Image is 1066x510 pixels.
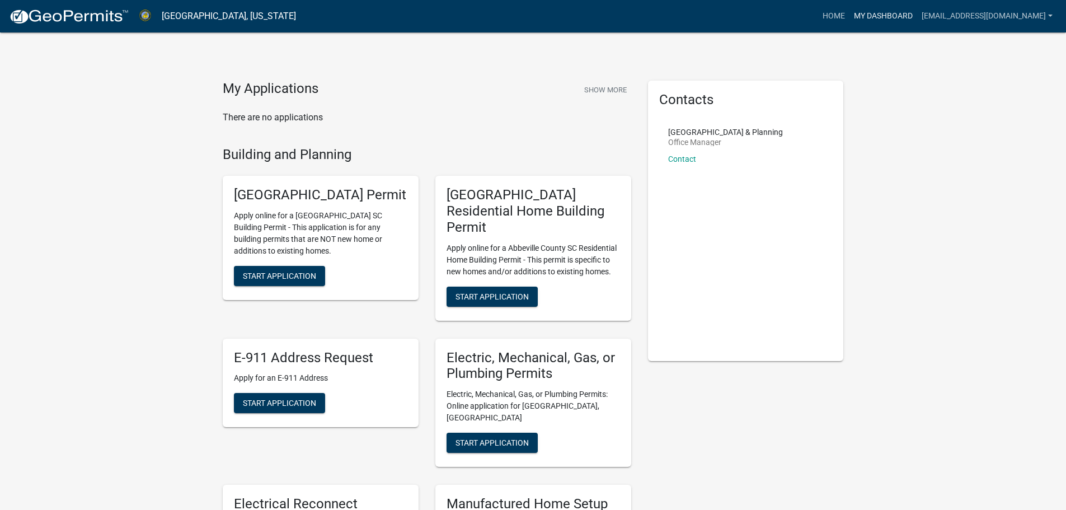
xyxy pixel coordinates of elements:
[243,399,316,408] span: Start Application
[243,272,316,280] span: Start Application
[234,210,407,257] p: Apply online for a [GEOGRAPHIC_DATA] SC Building Permit - This application is for any building pe...
[580,81,631,99] button: Show More
[668,128,783,136] p: [GEOGRAPHIC_DATA] & Planning
[223,111,631,124] p: There are no applications
[223,147,631,163] h4: Building and Planning
[668,138,783,146] p: Office Manager
[447,187,620,235] h5: [GEOGRAPHIC_DATA] Residential Home Building Permit
[447,389,620,424] p: Electric, Mechanical, Gas, or Plumbing Permits: Online application for [GEOGRAPHIC_DATA], [GEOGRA...
[234,372,407,384] p: Apply for an E-911 Address
[234,266,325,286] button: Start Application
[234,350,407,366] h5: E-911 Address Request
[455,438,529,447] span: Start Application
[455,292,529,301] span: Start Application
[659,92,833,108] h5: Contacts
[668,155,696,163] a: Contact
[223,81,318,97] h4: My Applications
[234,393,325,413] button: Start Application
[447,287,538,307] button: Start Application
[138,8,153,24] img: Abbeville County, South Carolina
[447,242,620,278] p: Apply online for a Abbeville County SC Residential Home Building Permit - This permit is specific...
[849,6,917,27] a: My Dashboard
[447,433,538,453] button: Start Application
[234,187,407,203] h5: [GEOGRAPHIC_DATA] Permit
[447,350,620,382] h5: Electric, Mechanical, Gas, or Plumbing Permits
[917,6,1057,27] a: [EMAIL_ADDRESS][DOMAIN_NAME]
[818,6,849,27] a: Home
[162,7,296,26] a: [GEOGRAPHIC_DATA], [US_STATE]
